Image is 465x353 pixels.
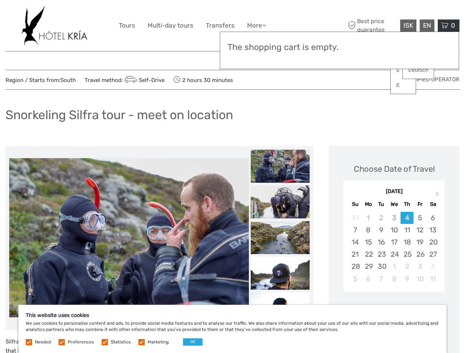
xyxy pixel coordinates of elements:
div: Choose Friday, September 5th, 2025 [413,212,426,224]
a: Transfers [206,20,235,31]
button: Next Month [432,190,444,202]
div: Not available Monday, September 1st, 2025 [362,212,375,224]
div: Choose Monday, September 15th, 2025 [362,236,375,248]
a: More [247,20,266,31]
div: Choose Monday, September 29th, 2025 [362,260,375,272]
h1: Snorkeling Silfra tour - meet on location [6,107,233,122]
span: Travel method: [85,75,165,85]
div: Choose Friday, September 26th, 2025 [413,248,426,260]
div: Not available Wednesday, September 3rd, 2025 [388,212,401,224]
div: Fr [413,199,426,209]
p: We're away right now. Please check back later! [10,13,83,19]
div: Choose Saturday, October 11th, 2025 [426,273,439,285]
div: Choose Saturday, September 20th, 2025 [426,236,439,248]
div: We [388,199,401,209]
label: Preferences [68,339,94,345]
span: 2 hours 30 minutes [173,75,233,85]
button: Open LiveChat chat widget [85,11,94,20]
div: Tu [375,199,388,209]
img: 3a360eee6dbe45038e135f41fb652fd7_main_slider.jpeg [9,158,249,318]
button: OK [183,338,202,346]
div: Choose Thursday, September 18th, 2025 [401,236,413,248]
span: ISK [404,22,413,29]
div: Not available Saturday, October 4th, 2025 [426,260,439,272]
div: Choose Sunday, September 14th, 2025 [349,236,362,248]
div: Choose Wednesday, October 8th, 2025 [388,273,401,285]
img: 3a360eee6dbe45038e135f41fb652fd7_slider_thumbnail.jpeg [251,150,310,183]
div: Choose Thursday, September 25th, 2025 [401,248,413,260]
img: 532-e91e591f-ac1d-45f7-9962-d0f146f45aa0_logo_big.jpg [22,6,87,46]
h5: This website uses cookies [26,312,439,318]
label: Needed [35,339,51,345]
img: f2375cbcd4814b30bd7e73e31d4e48f9_slider_thumbnail.jpeg [251,185,310,218]
div: Choose Thursday, September 4th, 2025 [401,212,413,224]
label: Statistics [111,339,131,345]
div: Not available Tuesday, September 2nd, 2025 [375,212,388,224]
a: South [60,77,76,83]
span: Verified Operator [406,76,459,83]
div: EN [420,19,434,32]
img: 203b115c78464119b1c4775ef62dbbe8_slider_thumbnail.jpeg [251,221,310,254]
div: Choose Monday, September 22nd, 2025 [362,248,375,260]
div: Choose Wednesday, September 24th, 2025 [388,248,401,260]
div: Choose Saturday, September 27th, 2025 [426,248,439,260]
div: Choose Wednesday, October 1st, 2025 [388,260,401,272]
span: Best price guarantee [346,17,398,33]
div: Choose Tuesday, September 16th, 2025 [375,236,388,248]
div: We use cookies to personalise content and ads, to provide social media features and to analyse ou... [18,305,447,353]
a: Tours [119,20,135,31]
div: Choose Tuesday, September 23rd, 2025 [375,248,388,260]
div: Th [401,199,413,209]
div: Choose Sunday, September 28th, 2025 [349,260,362,272]
div: [DATE] [344,188,445,196]
div: Sa [426,199,439,209]
div: Choose Thursday, September 11th, 2025 [401,224,413,236]
div: Choose Sunday, October 5th, 2025 [349,273,362,285]
a: Self-Drive [123,77,165,83]
div: Choose Date of Travel [354,163,435,175]
span: 0 [450,22,456,29]
div: Choose Friday, October 3rd, 2025 [413,260,426,272]
div: month 2025-09 [346,212,442,285]
div: Choose Friday, September 12th, 2025 [413,224,426,236]
div: Choose Monday, October 6th, 2025 [362,273,375,285]
div: Choose Wednesday, September 10th, 2025 [388,224,401,236]
div: Choose Friday, September 19th, 2025 [413,236,426,248]
div: Choose Monday, September 8th, 2025 [362,224,375,236]
div: Choose Saturday, September 6th, 2025 [426,212,439,224]
img: 82642511cd324f1fa4a707e2c7ba1629_slider_thumbnail.jpeg [251,257,310,290]
div: Mo [362,199,375,209]
div: Choose Thursday, October 2nd, 2025 [401,260,413,272]
div: Not available Sunday, August 31st, 2025 [349,212,362,224]
div: Choose Friday, October 10th, 2025 [413,273,426,285]
div: Choose Tuesday, October 7th, 2025 [375,273,388,285]
span: Region / Starts from: [6,76,76,84]
div: Choose Sunday, September 7th, 2025 [349,224,362,236]
a: $ [391,64,416,77]
a: Multi-day tours [148,20,193,31]
div: Choose Thursday, October 9th, 2025 [401,273,413,285]
a: Deutsch [403,64,434,77]
a: £ [391,79,416,92]
label: Marketing [148,339,169,345]
div: Choose Sunday, September 21st, 2025 [349,248,362,260]
div: Choose Tuesday, September 30th, 2025 [375,260,388,272]
h3: The shopping cart is empty. [228,42,451,53]
div: Choose Saturday, September 13th, 2025 [426,224,439,236]
div: Su [349,199,362,209]
div: Choose Tuesday, September 9th, 2025 [375,224,388,236]
div: Choose Wednesday, September 17th, 2025 [388,236,401,248]
img: a22d7a5c37ae4ef0bf688b53b36dd36c_slider_thumbnail.jpeg [251,292,310,325]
